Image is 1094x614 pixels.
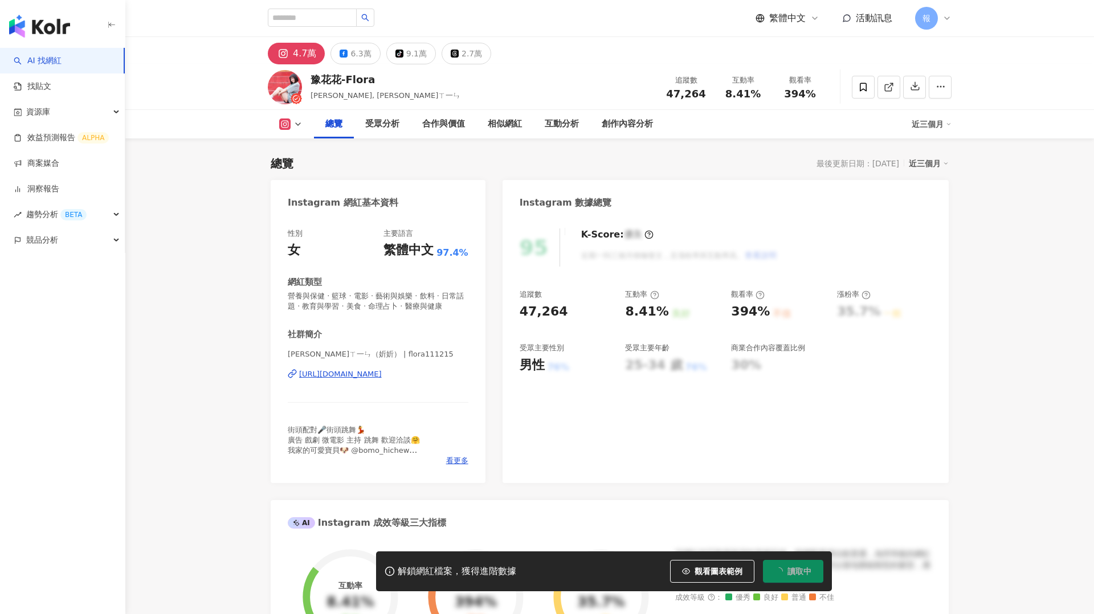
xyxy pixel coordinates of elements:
[753,593,778,602] span: 良好
[288,517,446,529] div: Instagram 成效等級三大指標
[670,560,754,583] button: 觀看圖表範例
[26,99,50,125] span: 資源庫
[695,567,742,576] span: 觀看圖表範例
[731,343,805,353] div: 商業合作內容覆蓋比例
[520,289,542,300] div: 追蹤數
[325,117,342,131] div: 總覽
[326,595,374,611] div: 8.41%
[288,517,315,529] div: AI
[675,548,932,582] div: 該網紅的互動率和漲粉率都不錯，唯獨觀看率比較普通，為同等級的網紅的中低等級，效果不一定會好，但仍然建議可以發包開箱類型的案型，應該會比較有成效！
[14,211,22,219] span: rise
[455,595,497,611] div: 394%
[288,425,420,465] span: 街頭配對🎤街頭跳舞💃 廣告 戲劇 微電影 主持 跳舞 歡迎洽談🤗 我家的可愛寶貝🐶 @bomo_hichew 一起瘋的姐妹👉🏻 @gmood_sisters
[361,14,369,22] span: search
[299,369,382,379] div: [URL][DOMAIN_NAME]
[817,159,899,168] div: 最後更新日期：[DATE]
[763,560,823,583] button: 讀取中
[787,567,811,576] span: 讀取中
[769,12,806,24] span: 繁體中文
[520,197,612,209] div: Instagram 數據總覽
[778,75,822,86] div: 觀看率
[784,88,816,100] span: 394%
[520,357,545,374] div: 男性
[26,202,87,227] span: 趨勢分析
[271,155,293,171] div: 總覽
[268,70,302,104] img: KOL Avatar
[288,329,322,341] div: 社群簡介
[520,343,564,353] div: 受眾主要性別
[422,117,465,131] div: 合作與價值
[288,276,322,288] div: 網紅類型
[14,81,51,92] a: 找貼文
[809,593,834,602] span: 不佳
[14,158,59,169] a: 商案媒合
[581,228,654,241] div: K-Score :
[731,289,765,300] div: 觀看率
[725,88,761,100] span: 8.41%
[365,117,399,131] div: 受眾分析
[856,13,892,23] span: 活動訊息
[602,117,653,131] div: 創作內容分析
[330,43,380,64] button: 6.3萬
[675,593,932,602] div: 成效等級 ：
[386,43,436,64] button: 9.1萬
[731,303,770,321] div: 394%
[288,197,398,209] div: Instagram 網紅基本資料
[775,567,783,575] span: loading
[398,566,516,578] div: 解鎖網紅檔案，獲得進階數據
[383,228,413,239] div: 主要語言
[725,593,750,602] span: 優秀
[625,343,670,353] div: 受眾主要年齡
[462,46,482,62] div: 2.7萬
[545,117,579,131] div: 互動分析
[781,593,806,602] span: 普通
[625,303,668,321] div: 8.41%
[9,15,70,38] img: logo
[288,291,468,312] span: 營養與保健 · 籃球 · 電影 · 藝術與娛樂 · 飲料 · 日常話題 · 教育與學習 · 美食 · 命理占卜 · 醫療與健康
[721,75,765,86] div: 互動率
[350,46,371,62] div: 6.3萬
[14,55,62,67] a: searchAI 找網紅
[488,117,522,131] div: 相似網紅
[446,456,468,466] span: 看更多
[922,12,930,24] span: 報
[577,595,624,611] div: 35.7%
[436,247,468,259] span: 97.4%
[625,289,659,300] div: 互動率
[26,227,58,253] span: 競品分析
[520,303,568,321] div: 47,264
[60,209,87,220] div: BETA
[288,241,300,259] div: 女
[406,46,427,62] div: 9.1萬
[293,46,316,62] div: 4.7萬
[14,183,59,195] a: 洞察報告
[664,75,708,86] div: 追蹤數
[14,132,109,144] a: 效益預測報告ALPHA
[311,72,460,87] div: 豫花花-Flora
[909,156,949,171] div: 近三個月
[383,241,434,259] div: 繁體中文
[912,115,952,133] div: 近三個月
[288,349,468,359] span: [PERSON_NAME]ㄒ一ㄣ（妡妡） | flora111215
[666,88,705,100] span: 47,264
[268,43,325,64] button: 4.7萬
[837,289,871,300] div: 漲粉率
[442,43,491,64] button: 2.7萬
[311,91,460,100] span: [PERSON_NAME], [PERSON_NAME]ㄒ一ㄣ
[288,228,303,239] div: 性別
[288,369,468,379] a: [URL][DOMAIN_NAME]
